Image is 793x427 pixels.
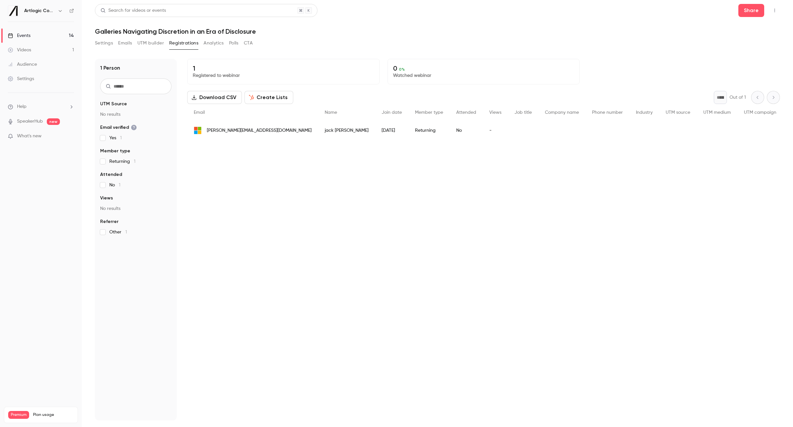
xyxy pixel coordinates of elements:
img: Artlogic Connect 2025 [8,6,19,16]
span: Premium [8,411,29,419]
button: Create Lists [244,91,293,104]
h1: Galleries Navigating Discretion in an Era of Disclosure [95,27,780,35]
button: Download CSV [187,91,242,104]
span: Yes [109,135,122,141]
span: 1 [120,136,122,140]
div: Audience [8,61,37,68]
span: Member type [415,110,443,115]
p: Out of 1 [730,94,746,101]
section: facet-groups [100,101,171,235]
span: Job title [514,110,532,115]
button: Registrations [169,38,198,48]
span: Attended [100,171,122,178]
span: Email [194,110,205,115]
div: Returning [408,121,450,140]
span: Phone number [592,110,623,115]
button: Share [738,4,764,17]
div: Videos [8,47,31,53]
span: new [47,118,60,125]
span: Attended [456,110,476,115]
button: Settings [95,38,113,48]
span: Email verified [100,124,137,131]
button: CTA [244,38,253,48]
div: No [450,121,483,140]
span: No [109,182,120,188]
span: Views [100,195,113,201]
span: Other [109,229,127,235]
p: 1 [193,64,374,72]
span: Plan usage [33,412,74,418]
span: Referrer [100,218,118,225]
span: UTM campaign [744,110,776,115]
span: Name [325,110,337,115]
span: Returning [109,158,135,165]
span: 1 [134,159,135,164]
li: help-dropdown-opener [8,103,74,110]
a: SpeakerHub [17,118,43,125]
div: jack [PERSON_NAME] [318,121,375,140]
span: Company name [545,110,579,115]
iframe: Noticeable Trigger [66,133,74,139]
span: 1 [119,183,120,187]
p: No results [100,111,171,118]
p: Watched webinar [393,72,574,79]
button: UTM builder [137,38,164,48]
div: Search for videos or events [100,7,166,14]
span: 1 [125,230,127,234]
span: Views [489,110,501,115]
h6: Artlogic Connect 2025 [24,8,55,14]
span: Help [17,103,27,110]
button: Polls [229,38,239,48]
span: What's new [17,133,42,140]
span: Member type [100,148,130,154]
p: No results [100,205,171,212]
span: 0 % [399,67,405,72]
span: Industry [636,110,653,115]
span: UTM Source [100,101,127,107]
div: Settings [8,76,34,82]
button: Emails [118,38,132,48]
img: outlook.com [194,127,202,134]
h1: 1 Person [100,64,120,72]
p: 0 [393,64,574,72]
span: UTM medium [703,110,731,115]
p: Registered to webinar [193,72,374,79]
div: [DATE] [375,121,408,140]
span: UTM source [666,110,690,115]
span: Join date [382,110,402,115]
div: - [483,121,508,140]
div: Events [8,32,30,39]
button: Analytics [204,38,224,48]
span: [PERSON_NAME][EMAIL_ADDRESS][DOMAIN_NAME] [207,127,312,134]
